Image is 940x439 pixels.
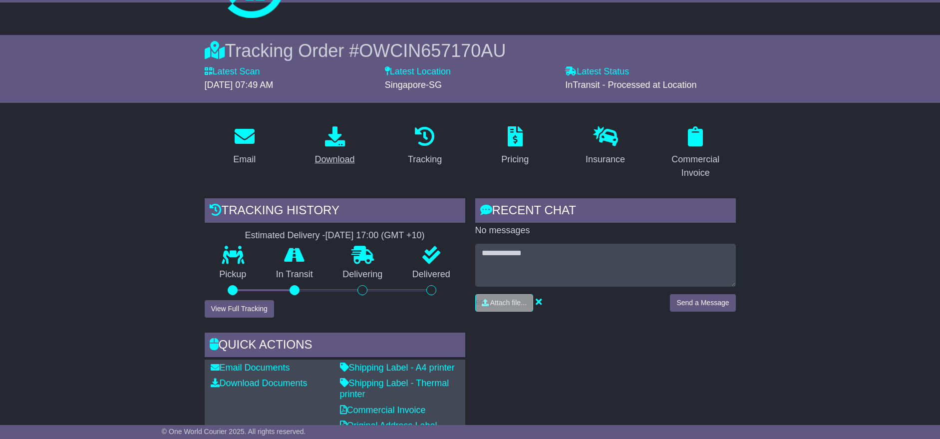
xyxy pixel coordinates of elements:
[233,153,256,166] div: Email
[475,225,736,236] p: No messages
[325,230,425,241] div: [DATE] 17:00 (GMT +10)
[495,123,535,170] a: Pricing
[340,405,426,415] a: Commercial Invoice
[385,80,442,90] span: Singapore-SG
[408,153,442,166] div: Tracking
[227,123,262,170] a: Email
[501,153,529,166] div: Pricing
[308,123,361,170] a: Download
[475,198,736,225] div: RECENT CHAT
[340,421,437,431] a: Original Address Label
[340,378,449,399] a: Shipping Label - Thermal printer
[205,198,465,225] div: Tracking history
[205,66,260,77] label: Latest Scan
[401,123,448,170] a: Tracking
[565,66,629,77] label: Latest Status
[162,428,306,436] span: © One World Courier 2025. All rights reserved.
[586,153,625,166] div: Insurance
[205,269,262,280] p: Pickup
[261,269,328,280] p: In Transit
[205,300,274,318] button: View Full Tracking
[328,269,398,280] p: Delivering
[211,378,308,388] a: Download Documents
[205,230,465,241] div: Estimated Delivery -
[205,40,736,61] div: Tracking Order #
[359,40,506,61] span: OWCIN657170AU
[397,269,465,280] p: Delivered
[314,153,354,166] div: Download
[205,333,465,360] div: Quick Actions
[662,153,729,180] div: Commercial Invoice
[211,363,290,373] a: Email Documents
[655,123,736,183] a: Commercial Invoice
[565,80,696,90] span: InTransit - Processed at Location
[670,294,735,312] button: Send a Message
[205,80,274,90] span: [DATE] 07:49 AM
[340,363,455,373] a: Shipping Label - A4 printer
[385,66,451,77] label: Latest Location
[579,123,631,170] a: Insurance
